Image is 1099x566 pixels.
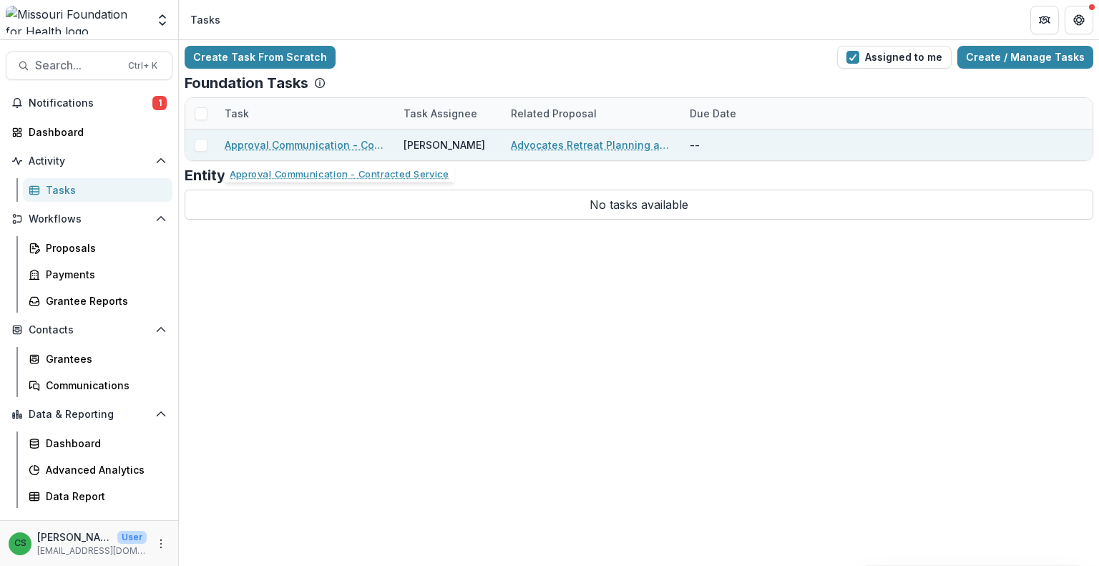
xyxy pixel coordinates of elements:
[185,167,270,184] p: Entity Tasks
[681,106,745,121] div: Due Date
[6,150,172,172] button: Open Activity
[185,46,336,69] a: Create Task From Scratch
[152,6,172,34] button: Open entity switcher
[395,98,502,129] div: Task Assignee
[216,98,395,129] div: Task
[125,58,160,74] div: Ctrl + K
[23,484,172,508] a: Data Report
[152,96,167,110] span: 1
[46,240,161,255] div: Proposals
[29,125,161,140] div: Dashboard
[185,74,308,92] p: Foundation Tasks
[6,318,172,341] button: Open Contacts
[35,59,119,72] span: Search...
[23,458,172,482] a: Advanced Analytics
[29,97,152,109] span: Notifications
[404,137,485,152] div: [PERSON_NAME]
[6,120,172,144] a: Dashboard
[681,98,788,129] div: Due Date
[46,293,161,308] div: Grantee Reports
[37,545,147,557] p: [EMAIL_ADDRESS][DOMAIN_NAME]
[502,98,681,129] div: Related Proposal
[29,213,150,225] span: Workflows
[502,106,605,121] div: Related Proposal
[29,155,150,167] span: Activity
[225,137,386,152] a: Approval Communication - Contracted Service
[46,489,161,504] div: Data Report
[6,52,172,80] button: Search...
[185,190,1093,220] p: No tasks available
[23,347,172,371] a: Grantees
[1065,6,1093,34] button: Get Help
[957,46,1093,69] a: Create / Manage Tasks
[23,289,172,313] a: Grantee Reports
[216,106,258,121] div: Task
[23,263,172,286] a: Payments
[395,106,486,121] div: Task Assignee
[46,267,161,282] div: Payments
[6,92,172,114] button: Notifications1
[190,12,220,27] div: Tasks
[6,6,147,34] img: Missouri Foundation for Health logo
[117,531,147,544] p: User
[29,324,150,336] span: Contacts
[837,46,952,69] button: Assigned to me
[185,9,226,30] nav: breadcrumb
[46,436,161,451] div: Dashboard
[6,403,172,426] button: Open Data & Reporting
[511,137,673,152] a: Advocates Retreat Planning and Implementation
[23,431,172,455] a: Dashboard
[29,409,150,421] span: Data & Reporting
[23,236,172,260] a: Proposals
[152,535,170,552] button: More
[1030,6,1059,34] button: Partners
[46,378,161,393] div: Communications
[681,130,788,160] div: --
[46,351,161,366] div: Grantees
[46,182,161,197] div: Tasks
[23,178,172,202] a: Tasks
[23,374,172,397] a: Communications
[14,539,26,548] div: Chase Shiflet
[6,208,172,230] button: Open Workflows
[46,462,161,477] div: Advanced Analytics
[37,530,112,545] p: [PERSON_NAME]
